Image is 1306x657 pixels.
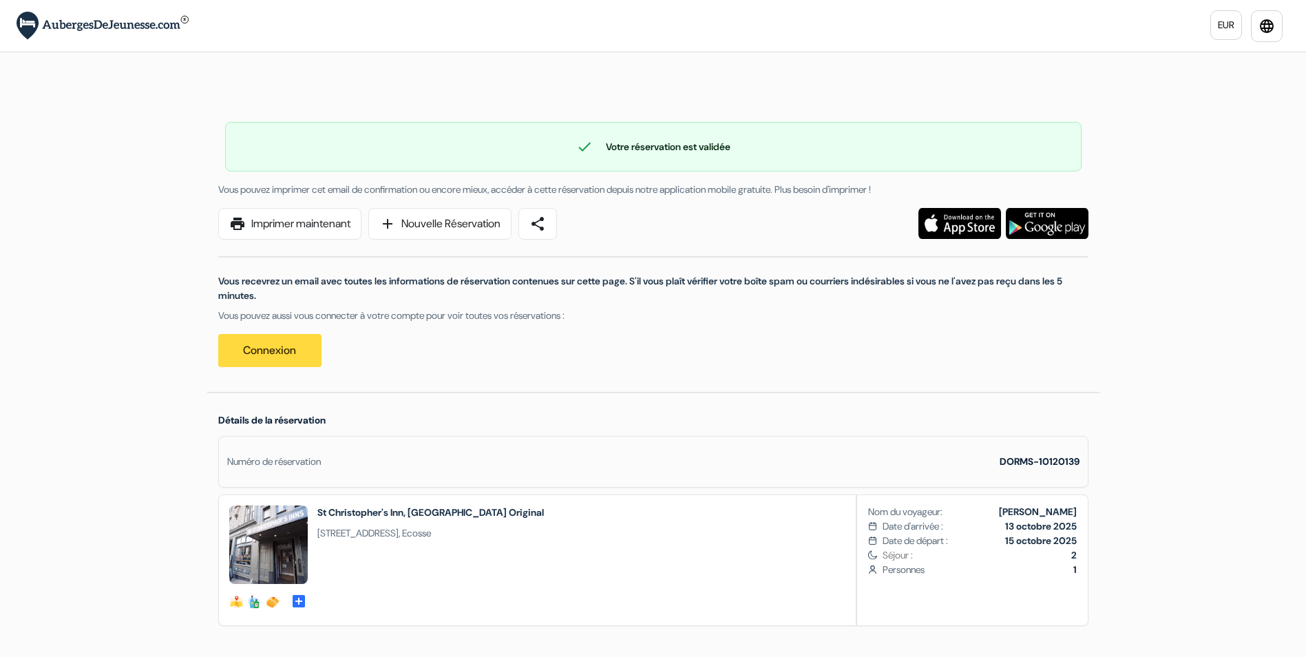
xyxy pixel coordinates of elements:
[218,274,1088,303] p: Vous recevrez un email avec toutes les informations de réservation contenues sur cette page. S'il...
[883,563,1076,577] span: Personnes
[1210,10,1242,40] a: EUR
[883,548,1076,563] span: Séjour :
[868,505,942,519] span: Nom du voyageur:
[883,534,948,548] span: Date de départ :
[1073,563,1077,576] b: 1
[218,334,322,367] a: Connexion
[291,593,307,607] span: add_box
[368,208,512,240] a: addNouvelle Réservation
[226,138,1081,155] div: Votre réservation est validée
[529,216,546,232] span: share
[518,208,557,240] a: share
[229,216,246,232] span: print
[883,519,943,534] span: Date d'arrivée :
[1251,10,1283,42] a: language
[576,138,593,155] span: check
[291,592,307,607] a: add_box
[1071,549,1077,561] b: 2
[229,505,308,584] img: entrance_1772915087656598469.jpg
[379,216,396,232] span: add
[999,505,1077,518] b: [PERSON_NAME]
[1006,208,1088,239] img: Téléchargez l'application gratuite
[218,183,871,196] span: Vous pouvez imprimer cet email de confirmation ou encore mieux, accéder à cette réservation depui...
[1005,520,1077,532] b: 13 octobre 2025
[317,505,544,519] h2: St Christopher's Inn, [GEOGRAPHIC_DATA] Original
[317,526,544,541] span: [STREET_ADDRESS], Ecosse
[218,414,326,426] span: Détails de la réservation
[1005,534,1077,547] b: 15 octobre 2025
[227,455,321,469] div: Numéro de réservation
[918,208,1001,239] img: Téléchargez l'application gratuite
[218,208,361,240] a: printImprimer maintenant
[17,12,189,40] img: AubergesDeJeunesse.com
[1258,18,1275,34] i: language
[1000,455,1079,468] strong: DORMS-10120139
[218,309,1088,323] p: Vous pouvez aussi vous connecter à votre compte pour voir toutes vos réservations :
